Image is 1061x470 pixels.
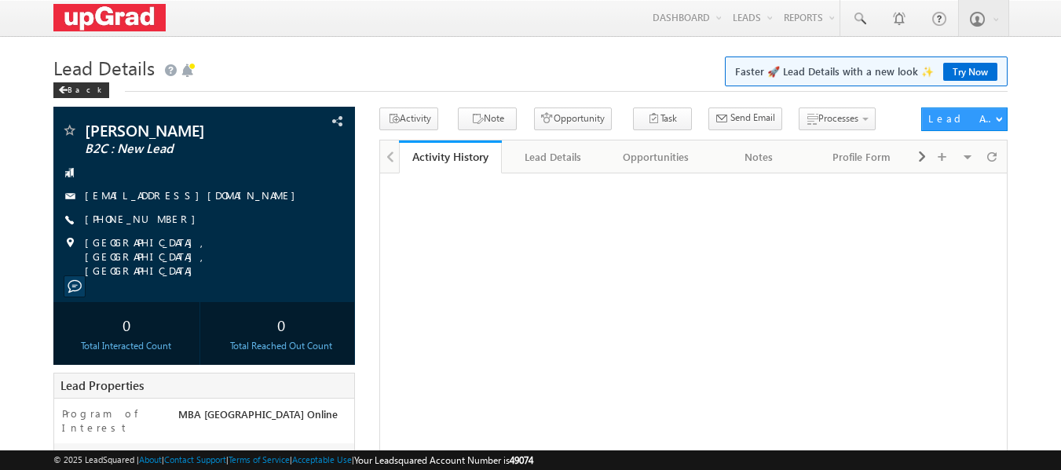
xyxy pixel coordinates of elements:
a: Notes [708,140,810,173]
div: 0 [212,310,350,339]
span: Your Leadsquared Account Number is [354,454,533,466]
a: Contact Support [164,454,226,465]
div: Notes [720,148,796,166]
a: Terms of Service [229,454,290,465]
div: Total Interacted Count [57,339,196,353]
button: Lead Actions [921,107,1008,131]
div: 0 [57,310,196,339]
button: Note [458,107,517,130]
span: Send Email [730,111,775,125]
button: Processes [799,107,876,130]
a: Opportunities [605,140,708,173]
a: [EMAIL_ADDRESS][DOMAIN_NAME] [85,188,303,202]
a: About [139,454,162,465]
button: Task [633,107,692,130]
div: Activity History [411,149,490,164]
span: Lead Properties [60,377,144,393]
a: Profile Form [810,140,913,173]
label: Program of Interest [62,406,163,435]
div: MBA [GEOGRAPHIC_DATA] Online [174,406,355,428]
span: [PERSON_NAME] [85,122,271,138]
a: Lead Details [502,140,605,173]
div: Lead Actions [928,111,995,126]
img: Custom Logo [53,4,166,31]
span: [GEOGRAPHIC_DATA], [GEOGRAPHIC_DATA], [GEOGRAPHIC_DATA] [85,235,328,278]
div: Total Reached Out Count [212,339,350,353]
span: B2C : New Lead [85,141,271,157]
span: © 2025 LeadSquared | | | | | [53,453,533,468]
span: Lead Details [53,55,155,80]
div: Back [53,82,109,98]
button: Send Email [708,107,782,130]
button: Opportunity [534,107,612,130]
button: Activity [379,107,438,130]
a: Acceptable Use [292,454,352,465]
a: Back [53,82,117,95]
span: Processes [818,112,858,124]
a: Activity History [399,140,502,173]
span: Faster 🚀 Lead Details with a new look ✨ [735,64,997,79]
a: Try Now [943,63,997,81]
div: Opportunities [617,148,693,166]
span: 49074 [510,454,533,466]
a: [PHONE_NUMBER] [85,212,203,225]
div: Profile Form [823,148,899,166]
div: Lead Details [514,148,591,166]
